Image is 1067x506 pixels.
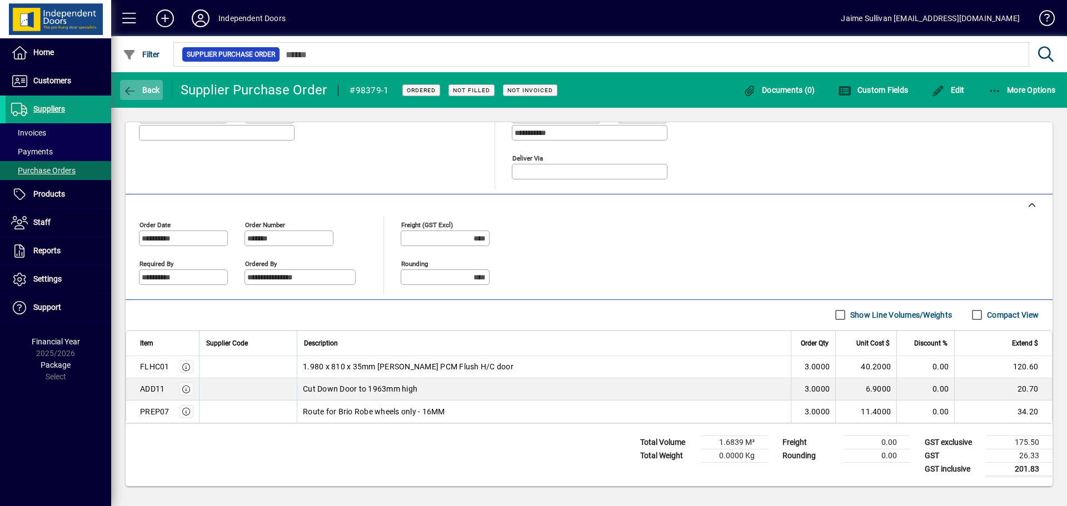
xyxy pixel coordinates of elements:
span: Payments [11,147,53,156]
td: 26.33 [986,449,1053,462]
span: Extend $ [1012,337,1038,349]
a: Staff [6,209,111,237]
span: Documents (0) [743,86,815,94]
a: Reports [6,237,111,265]
a: Knowledge Base [1031,2,1053,38]
a: Invoices [6,123,111,142]
span: Invoices [11,128,46,137]
span: Not Invoiced [507,87,553,94]
td: 3.0000 [791,378,835,400]
div: Independent Doors [218,9,286,27]
span: Filter [123,50,160,59]
span: Settings [33,274,62,283]
span: Order Qty [801,337,829,349]
td: Rounding [777,449,844,462]
span: Unit Cost $ [856,337,890,349]
a: Home [6,39,111,67]
button: Add [147,8,183,28]
td: 0.00 [844,435,910,449]
td: 20.70 [954,378,1052,400]
mat-label: Rounding [401,259,428,267]
label: Show Line Volumes/Weights [848,309,952,320]
div: #98379-1 [350,82,388,99]
a: Support [6,294,111,322]
div: Supplier Purchase Order [181,81,327,99]
button: Custom Fields [835,80,911,100]
td: 3.0000 [791,356,835,378]
a: Purchase Orders [6,161,111,180]
td: 34.20 [954,400,1052,423]
mat-label: Freight (GST excl) [401,221,453,228]
td: 175.50 [986,435,1053,449]
span: Customers [33,76,71,85]
td: 0.00 [896,378,954,400]
span: Discount % [914,337,948,349]
mat-label: Ordered by [245,259,277,267]
span: Support [33,303,61,312]
span: Reports [33,246,61,255]
mat-label: Order number [245,221,285,228]
span: Home [33,48,54,57]
span: Package [41,360,71,369]
div: PREP07 [140,406,169,417]
app-page-header-button: Back [111,80,172,100]
span: Supplier Purchase Order [187,49,275,60]
td: 40.2000 [835,356,896,378]
button: Back [120,80,163,100]
span: Route for Brio Robe wheels only - 16MM [303,406,445,417]
span: Staff [33,218,51,227]
td: 0.00 [896,400,954,423]
td: Total Volume [635,435,701,449]
a: Payments [6,142,111,161]
div: ADD11 [140,383,164,394]
mat-label: Order date [139,221,171,228]
span: Financial Year [32,337,80,346]
td: 0.0000 Kg [701,449,768,462]
button: Edit [929,80,968,100]
a: Settings [6,265,111,293]
span: 1.980 x 810 x 35mm [PERSON_NAME] PCM Flush H/C door [303,361,513,372]
button: Documents (0) [740,80,818,100]
td: Total Weight [635,449,701,462]
td: GST [919,449,986,462]
td: 6.9000 [835,378,896,400]
span: Suppliers [33,104,65,113]
td: GST inclusive [919,462,986,476]
td: GST exclusive [919,435,986,449]
span: Description [304,337,338,349]
div: FLHC01 [140,361,169,372]
td: 201.83 [986,462,1053,476]
td: 11.4000 [835,400,896,423]
label: Compact View [985,309,1039,320]
a: Products [6,181,111,208]
div: Jaime Sullivan [EMAIL_ADDRESS][DOMAIN_NAME] [841,9,1020,27]
span: Products [33,189,65,198]
span: More Options [988,86,1056,94]
button: Profile [183,8,218,28]
span: Purchase Orders [11,166,76,175]
span: Back [123,86,160,94]
button: Filter [120,44,163,64]
td: 120.60 [954,356,1052,378]
button: More Options [985,80,1059,100]
span: Not Filled [453,87,490,94]
td: 0.00 [896,356,954,378]
td: 1.6839 M³ [701,435,768,449]
span: Item [140,337,153,349]
a: Customers [6,67,111,95]
td: 3.0000 [791,400,835,423]
span: Custom Fields [838,86,908,94]
td: Freight [777,435,844,449]
span: Supplier Code [206,337,248,349]
span: Cut Down Door to 1963mm high [303,383,417,394]
mat-label: Deliver via [512,154,543,162]
span: Ordered [407,87,436,94]
td: 0.00 [844,449,910,462]
span: Edit [931,86,965,94]
mat-label: Required by [139,259,173,267]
